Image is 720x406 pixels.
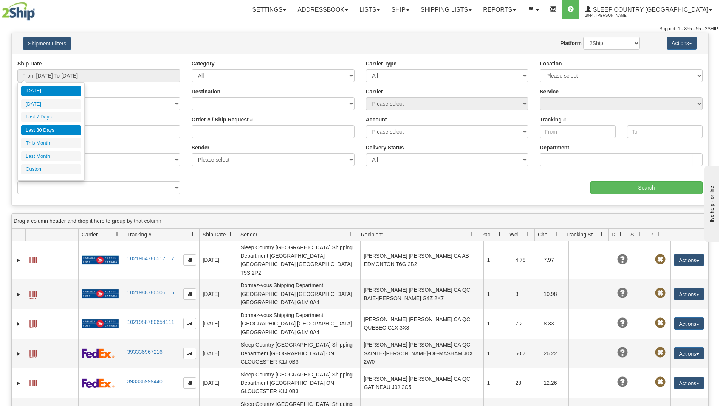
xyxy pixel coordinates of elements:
td: 1 [483,339,512,368]
li: Last 7 Days [21,112,81,122]
span: 2044 / [PERSON_NAME] [585,12,642,19]
a: Ship Date filter column settings [224,228,237,241]
a: Label [29,347,37,359]
div: Support: 1 - 855 - 55 - 2SHIP [2,26,718,32]
span: Unknown [617,347,628,358]
span: Pickup Not Assigned [655,377,666,387]
button: Actions [674,347,704,359]
a: Charge filter column settings [550,228,563,241]
button: Copy to clipboard [183,348,196,359]
label: Destination [192,88,220,95]
a: Settings [246,0,292,19]
td: [DATE] [199,309,237,338]
a: 1021964786517117 [127,255,174,261]
td: 10.98 [540,279,568,309]
span: Unknown [617,254,628,265]
button: Actions [667,37,697,50]
label: Account [366,116,387,123]
a: Expand [15,320,22,328]
span: Pickup Not Assigned [655,288,666,299]
td: 1 [483,368,512,398]
a: Recipient filter column settings [465,228,478,241]
td: [PERSON_NAME] [PERSON_NAME] CA QC SAINTE-[PERSON_NAME]-DE-MASHAM J0X 2W0 [360,339,483,368]
img: 20 - Canada Post [82,319,119,328]
span: Unknown [617,318,628,328]
li: [DATE] [21,99,81,109]
label: Delivery Status [366,144,404,151]
label: Ship Date [17,60,42,67]
a: Reports [477,0,522,19]
a: Shipment Issues filter column settings [633,228,646,241]
label: Category [192,60,215,67]
td: [PERSON_NAME] [PERSON_NAME] CA QC GATINEAU J9J 2C5 [360,368,483,398]
button: Shipment Filters [23,37,71,50]
span: Pickup Not Assigned [655,254,666,265]
a: Expand [15,350,22,358]
div: live help - online [6,6,70,12]
input: Search [590,181,703,194]
a: Expand [15,291,22,298]
td: 7.97 [540,241,568,279]
span: Pickup Not Assigned [655,347,666,358]
td: [PERSON_NAME] [PERSON_NAME] CA QC QUEBEC G1X 3X8 [360,309,483,338]
td: [PERSON_NAME] [PERSON_NAME] CA AB EDMONTON T6G 2B2 [360,241,483,279]
span: Recipient [361,231,383,238]
td: 3 [512,279,540,309]
a: 1021988780654111 [127,319,174,325]
button: Actions [674,288,704,300]
input: To [627,125,703,138]
td: 8.33 [540,309,568,338]
button: Copy to clipboard [183,377,196,389]
td: Dormez-vous Shipping Department [GEOGRAPHIC_DATA] [GEOGRAPHIC_DATA] [GEOGRAPHIC_DATA] G1M 0A4 [237,309,360,338]
span: Ship Date [203,231,226,238]
span: Tracking # [127,231,152,238]
span: Packages [481,231,497,238]
span: Pickup Not Assigned [655,318,666,328]
a: Delivery Status filter column settings [614,228,627,241]
td: [DATE] [199,368,237,398]
a: 393336999440 [127,378,162,384]
span: Unknown [617,377,628,387]
a: Weight filter column settings [522,228,534,241]
img: 20 - Canada Post [82,289,119,299]
a: Tracking Status filter column settings [595,228,608,241]
span: Charge [538,231,554,238]
td: [DATE] [199,339,237,368]
label: Sender [192,144,209,151]
li: Last Month [21,151,81,162]
label: Carrier Type [366,60,396,67]
td: 7.2 [512,309,540,338]
button: Copy to clipboard [183,318,196,329]
a: Tracking # filter column settings [186,228,199,241]
a: Label [29,254,37,266]
img: 20 - Canada Post [82,255,119,265]
a: Carrier filter column settings [111,228,124,241]
td: Sleep Country [GEOGRAPHIC_DATA] Shipping Department [GEOGRAPHIC_DATA] ON GLOUCESTER K1J 0B3 [237,368,360,398]
td: 1 [483,309,512,338]
button: Actions [674,377,704,389]
span: Sleep Country [GEOGRAPHIC_DATA] [591,6,708,13]
a: Lists [354,0,386,19]
img: 2 - FedEx Express® [82,348,115,358]
li: Last 30 Days [21,125,81,135]
td: 1 [483,279,512,309]
button: Copy to clipboard [183,288,196,300]
td: 4.78 [512,241,540,279]
span: Unknown [617,288,628,299]
td: Sleep Country [GEOGRAPHIC_DATA] Shipping Department [GEOGRAPHIC_DATA] ON GLOUCESTER K1J 0B3 [237,339,360,368]
a: Label [29,317,37,329]
img: 2 - FedEx Express® [82,378,115,388]
label: Department [540,144,569,151]
a: Label [29,376,37,389]
span: Carrier [82,231,98,238]
td: Dormez-vous Shipping Department [GEOGRAPHIC_DATA] [GEOGRAPHIC_DATA] [GEOGRAPHIC_DATA] G1M 0A4 [237,279,360,309]
li: Custom [21,164,81,174]
button: Copy to clipboard [183,254,196,266]
a: 1021988780505116 [127,289,174,296]
a: Shipping lists [415,0,477,19]
button: Actions [674,317,704,330]
a: Addressbook [292,0,354,19]
span: Tracking Status [566,231,599,238]
label: Location [540,60,562,67]
td: 26.22 [540,339,568,368]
